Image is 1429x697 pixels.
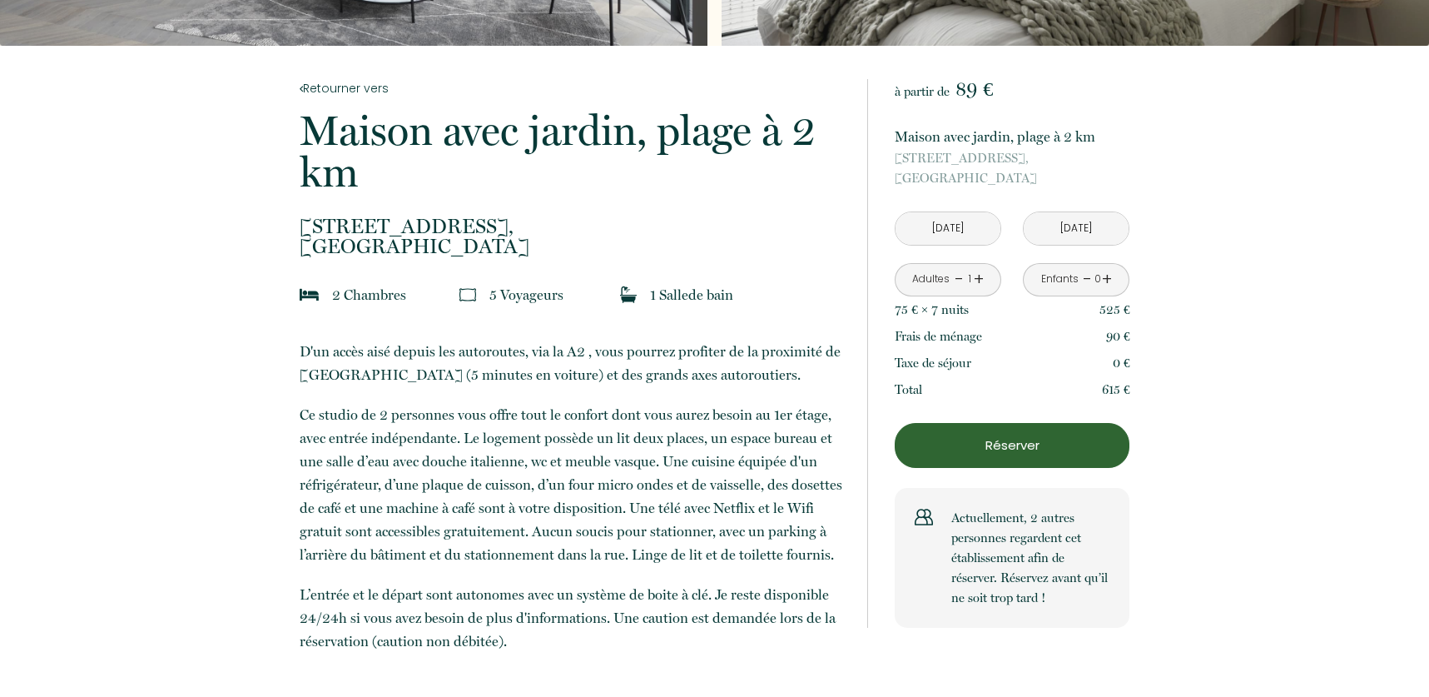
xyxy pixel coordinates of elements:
input: Départ [1024,212,1129,245]
span: s [558,286,563,303]
p: Frais de ménage [895,326,982,346]
p: 75 € × 7 nuit [895,300,969,320]
span: à partir de [895,84,950,99]
a: + [1102,266,1112,292]
div: 0 [1094,271,1102,287]
p: [GEOGRAPHIC_DATA] [895,148,1129,188]
p: L’entrée et le départ sont autonomes avec un système de boite à clé. Je reste disponible 24/24h s... [300,583,846,653]
p: 615 € [1102,380,1130,400]
p: 2 Chambre [332,283,406,306]
img: guests [459,286,476,303]
p: 90 € [1106,326,1130,346]
p: 525 € [1099,300,1130,320]
input: Arrivée [896,212,1000,245]
p: Actuellement, 2 autres personnes regardent cet établissement afin de réserver. Réservez avant qu’... [951,508,1109,608]
a: + [974,266,984,292]
div: Enfants [1041,271,1079,287]
span: 89 € [955,77,993,101]
p: Taxe de séjour [895,353,971,373]
p: Total [895,380,922,400]
span: s [964,302,969,317]
span: s [400,286,406,303]
p: Maison avec jardin, plage à 2 km [300,110,846,193]
a: - [1083,266,1092,292]
p: D'un accès aisé depuis les autoroutes, via la A2 , vous pourrez profiter de la proximité de [GEOG... [300,340,846,386]
p: 0 € [1113,353,1130,373]
span: [STREET_ADDRESS], [300,217,846,236]
p: 1 Salle de bain [650,283,733,306]
p: Réserver [901,436,1124,456]
div: Adultes [912,271,950,287]
div: 1 [965,271,974,287]
span: [STREET_ADDRESS], [895,148,1129,168]
p: Ce studio de 2 personnes vous offre tout le confort dont vous aurez besoin au 1er étage, avec ent... [300,403,846,566]
a: - [955,266,964,292]
p: Maison avec jardin, plage à 2 km [895,125,1129,148]
a: Retourner vers [300,79,846,97]
img: users [915,508,933,526]
p: 5 Voyageur [489,283,563,306]
button: Réserver [895,423,1129,468]
p: [GEOGRAPHIC_DATA] [300,217,846,256]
